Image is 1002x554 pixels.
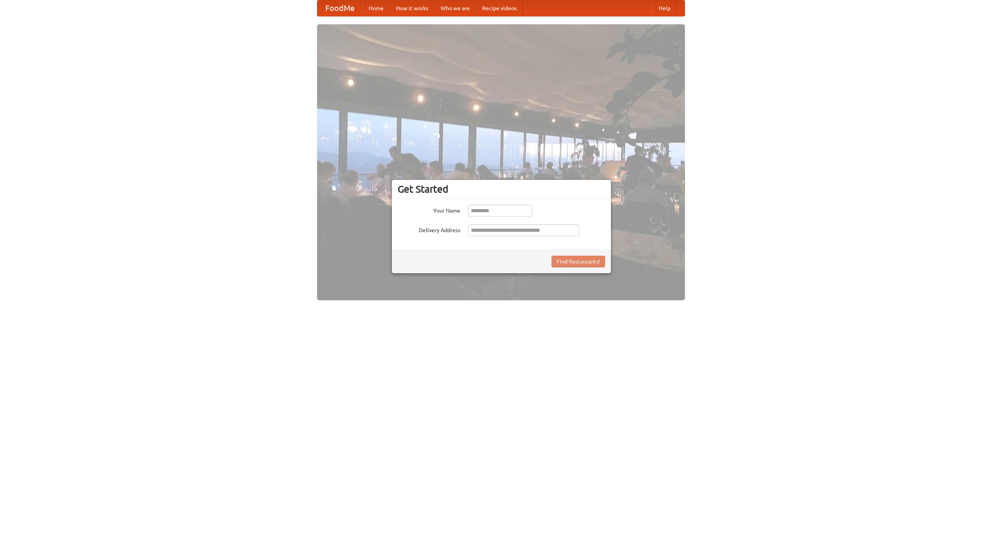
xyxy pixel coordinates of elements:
a: Home [362,0,390,16]
a: Who we are [434,0,476,16]
label: Your Name [398,205,460,215]
label: Delivery Address [398,224,460,234]
a: Help [652,0,677,16]
a: Recipe videos [476,0,523,16]
h3: Get Started [398,183,605,195]
button: Find Restaurants! [551,256,605,267]
a: FoodMe [317,0,362,16]
a: How it works [390,0,434,16]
